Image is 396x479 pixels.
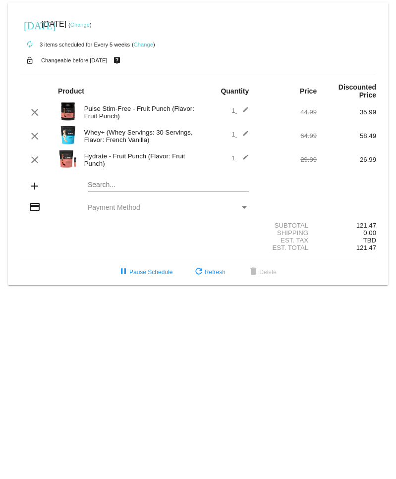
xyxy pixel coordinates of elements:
[257,244,317,251] div: Est. Total
[68,22,92,28] small: ( )
[317,156,376,163] div: 26.99
[239,263,284,281] button: Delete
[29,106,41,118] mat-icon: clear
[185,263,233,281] button: Refresh
[257,108,317,116] div: 44.99
[237,154,249,166] mat-icon: edit
[317,132,376,140] div: 58.49
[41,57,108,63] small: Changeable before [DATE]
[70,22,90,28] a: Change
[317,222,376,229] div: 121.47
[247,269,277,276] span: Delete
[257,229,317,237] div: Shipping
[117,266,129,278] mat-icon: pause
[79,129,198,144] div: Whey+ (Whey Servings: 30 Servings, Flavor: French Vanilla)
[20,42,130,48] small: 3 items scheduled for Every 5 weeks
[237,106,249,118] mat-icon: edit
[29,180,41,192] mat-icon: add
[300,87,317,95] strong: Price
[317,108,376,116] div: 35.99
[117,269,172,276] span: Pause Schedule
[339,83,376,99] strong: Discounted Price
[58,101,78,121] img: PulseSF-20S-Fruit-Punch-Transp.png
[29,154,41,166] mat-icon: clear
[88,203,249,211] mat-select: Payment Method
[257,237,317,244] div: Est. Tax
[356,244,376,251] span: 121.47
[231,131,249,138] span: 1
[58,149,78,169] img: Image-1-Hydrate-1S-FP-BAGPACKET-1000x1000-1.png
[231,107,249,114] span: 1
[29,130,41,142] mat-icon: clear
[58,125,78,145] img: Image-1-Carousel-Whey-2lb-Vanilla-no-badge-Transp.png
[111,54,123,67] mat-icon: live_help
[237,130,249,142] mat-icon: edit
[29,201,41,213] mat-icon: credit_card
[231,154,249,162] span: 1
[363,237,376,244] span: TBD
[79,152,198,167] div: Hydrate - Fruit Punch (Flavor: Fruit Punch)
[88,181,249,189] input: Search...
[79,105,198,120] div: Pulse Stim-Free - Fruit Punch (Flavor: Fruit Punch)
[257,156,317,163] div: 29.99
[193,266,205,278] mat-icon: refresh
[221,87,249,95] strong: Quantity
[257,132,317,140] div: 64.99
[88,203,140,211] span: Payment Method
[110,263,180,281] button: Pause Schedule
[24,54,36,67] mat-icon: lock_open
[247,266,259,278] mat-icon: delete
[257,222,317,229] div: Subtotal
[193,269,226,276] span: Refresh
[24,39,36,50] mat-icon: autorenew
[363,229,376,237] span: 0.00
[24,19,36,31] mat-icon: [DATE]
[132,42,155,48] small: ( )
[58,87,84,95] strong: Product
[134,42,153,48] a: Change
